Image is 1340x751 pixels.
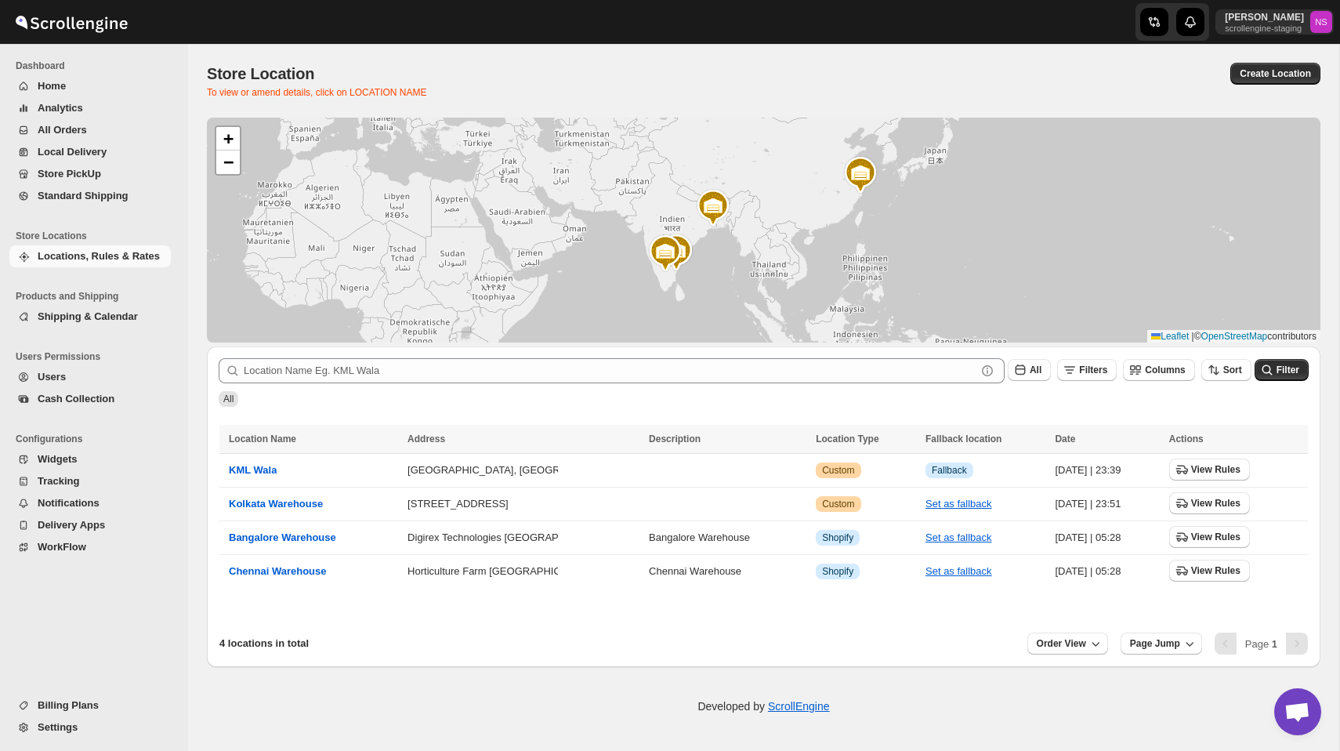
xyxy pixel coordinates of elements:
span: All [1030,365,1041,375]
span: Billing Plans [38,699,99,711]
button: Home [9,75,171,97]
button: Horticulture Farm [GEOGRAPHIC_DATA] [GEOGRAPHIC_DATA] [407,565,704,577]
span: Nawneet Sharma [1310,11,1332,33]
span: All [223,394,234,405]
span: Users Permissions [16,350,177,363]
button: Widgets [9,448,171,470]
span: − [223,152,234,172]
span: To view or amend details, click on LOCATION NAME [207,87,427,98]
button: Billing Plans [9,695,171,717]
button: Bangalore Warehouse [229,530,336,546]
b: 1 [1272,638,1277,650]
button: Columns [1123,359,1194,381]
button: KML Wala [229,463,277,478]
button: Notifications [9,492,171,514]
span: Store Locations [16,230,177,242]
button: Analytics [9,97,171,119]
button: Set as fallback [925,565,992,577]
text: NS [1315,17,1327,27]
button: Set as fallback [925,532,992,543]
span: + [223,129,234,148]
span: Users [38,371,66,383]
button: All [1008,359,1051,381]
div: [DATE] | 05:28 [1055,530,1159,546]
span: | [1192,331,1194,342]
button: WorkFlow [9,536,171,558]
span: Chennai Warehouse [229,565,326,577]
span: WorkFlow [38,541,86,553]
span: Delivery Apps [38,519,105,531]
img: ScrollEngine [13,2,130,42]
button: Sort [1201,359,1251,381]
span: Products and Shipping [16,290,177,303]
button: Order View [1027,633,1108,655]
span: Local Delivery [38,146,107,158]
button: [GEOGRAPHIC_DATA], [GEOGRAPHIC_DATA], [GEOGRAPHIC_DATA], [GEOGRAPHIC_DATA] [407,464,849,476]
div: Chennai Warehouse [649,564,783,579]
span: Sort [1223,365,1242,375]
span: Kolkata Warehouse [229,498,323,510]
div: [DATE] | 23:39 [1055,463,1159,478]
button: Shipping & Calendar [9,306,171,328]
span: Custom [822,498,854,510]
button: All Orders [9,119,171,141]
span: Address [407,434,445,444]
span: View Rules [1191,497,1240,510]
button: Filter [1255,359,1309,381]
button: View Rules [1169,526,1250,548]
span: View Rules [1191,463,1240,476]
button: Page Jump [1121,633,1202,655]
span: Shopify [822,565,853,578]
a: Zoom out [216,151,240,174]
span: Actions [1169,434,1204,444]
span: Filters [1079,365,1107,375]
span: Location Name [229,434,296,444]
span: Store PickUp [38,168,101,180]
nav: Pagination [1215,633,1308,655]
span: Widgets [38,453,77,465]
span: Description [649,434,701,444]
span: Columns [1145,365,1185,375]
button: Delivery Apps [9,514,171,536]
span: Home [38,80,66,92]
button: Tracking [9,470,171,492]
span: Analytics [38,102,83,114]
img: Marker [842,156,879,194]
span: Fallback [932,464,967,477]
button: Create Location [1230,63,1320,85]
button: Set as fallback [925,498,992,510]
span: Custom [822,464,854,477]
span: Date [1055,434,1075,444]
span: Page Jump [1130,637,1180,650]
img: Marker [646,234,684,272]
a: Leaflet [1151,331,1189,342]
input: Location Name Eg. KML Wala [244,358,976,383]
p: [PERSON_NAME] [1225,11,1304,24]
button: Kolkata Warehouse [229,496,323,512]
span: Bangalore Warehouse [229,532,336,543]
a: ScrollEngine [768,700,830,713]
span: Shipping & Calendar [38,310,138,322]
button: Locations, Rules & Rates [9,245,171,267]
span: Locations, Rules & Rates [38,250,160,262]
button: Settings [9,717,171,738]
button: [STREET_ADDRESS] [407,498,509,510]
span: Configurations [16,433,177,445]
div: [DATE] | 23:51 [1055,496,1159,512]
span: Order View [1037,637,1086,650]
button: Cash Collection [9,388,171,410]
span: Cash Collection [38,393,114,405]
div: [DATE] | 05:28 [1055,564,1159,579]
span: Settings [38,721,78,733]
span: View Rules [1191,531,1240,543]
span: Shopify [822,532,853,544]
a: OpenStreetMap [1201,331,1268,342]
img: Marker [657,234,695,271]
img: Marker [694,189,732,227]
button: Chennai Warehouse [229,564,326,579]
p: scrollengine-staging [1225,24,1304,33]
p: Developed by [697,698,829,714]
button: View Rules [1169,560,1250,582]
button: Users [9,366,171,388]
button: View Rules [1169,492,1250,514]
